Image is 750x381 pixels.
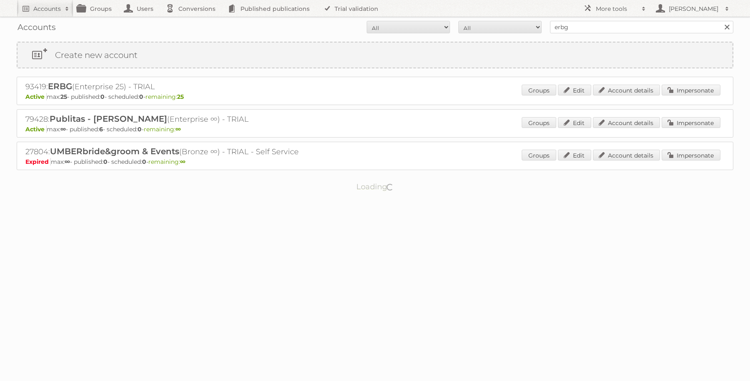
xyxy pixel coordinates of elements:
[50,114,167,124] span: Publitas - [PERSON_NAME]
[175,125,181,133] strong: ∞
[522,85,556,95] a: Groups
[662,150,720,160] a: Impersonate
[148,158,185,165] span: remaining:
[593,85,660,95] a: Account details
[593,150,660,160] a: Account details
[103,158,107,165] strong: 0
[522,117,556,128] a: Groups
[145,93,184,100] span: remaining:
[33,5,61,13] h2: Accounts
[330,178,420,195] p: Loading
[144,125,181,133] span: remaining:
[142,158,146,165] strong: 0
[596,5,637,13] h2: More tools
[17,43,732,68] a: Create new account
[25,125,725,133] p: max: - published: - scheduled: -
[25,158,725,165] p: max: - published: - scheduled: -
[25,146,317,157] h2: 27804: (Bronze ∞) - TRIAL - Self Service
[25,125,47,133] span: Active
[25,81,317,92] h2: 93419: (Enterprise 25) - TRIAL
[50,146,179,156] span: UMBERbride&groom & Events
[100,93,105,100] strong: 0
[667,5,721,13] h2: [PERSON_NAME]
[60,93,67,100] strong: 25
[25,114,317,125] h2: 79428: (Enterprise ∞) - TRIAL
[180,158,185,165] strong: ∞
[25,158,51,165] span: Expired
[177,93,184,100] strong: 25
[558,117,591,128] a: Edit
[593,117,660,128] a: Account details
[139,93,143,100] strong: 0
[662,85,720,95] a: Impersonate
[99,125,103,133] strong: 6
[522,150,556,160] a: Groups
[48,81,72,91] span: ERBG
[662,117,720,128] a: Impersonate
[60,125,66,133] strong: ∞
[137,125,142,133] strong: 0
[558,85,591,95] a: Edit
[558,150,591,160] a: Edit
[25,93,47,100] span: Active
[25,93,725,100] p: max: - published: - scheduled: -
[65,158,70,165] strong: ∞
